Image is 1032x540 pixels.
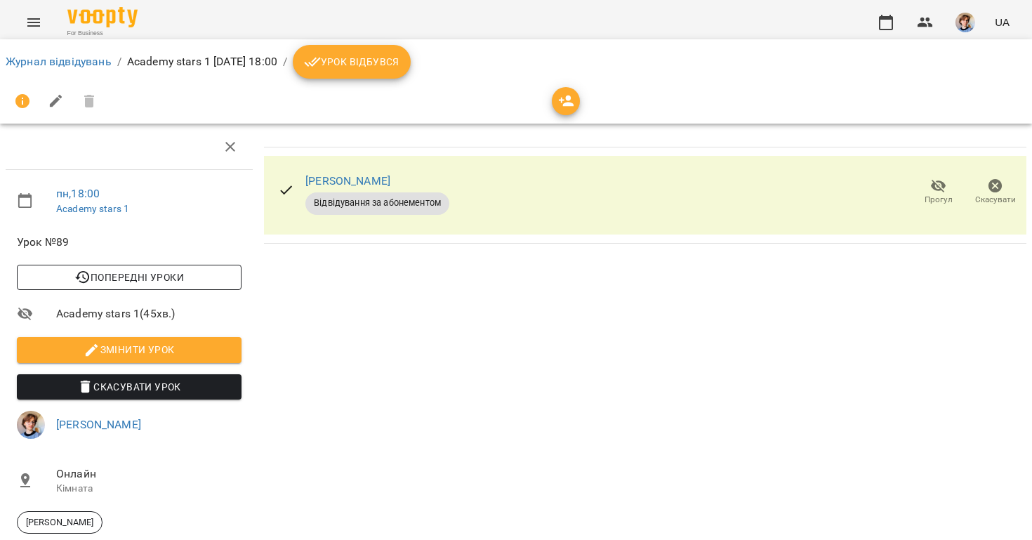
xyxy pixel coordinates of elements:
[56,466,242,482] span: Онлайн
[17,411,45,439] img: 139762f8360b8d23236e3ef819c7dd37.jpg
[17,374,242,400] button: Скасувати Урок
[127,53,277,70] p: Academy stars 1 [DATE] 18:00
[925,194,953,206] span: Прогул
[955,13,975,32] img: 139762f8360b8d23236e3ef819c7dd37.jpg
[67,29,138,38] span: For Business
[67,7,138,27] img: Voopty Logo
[305,174,390,187] a: [PERSON_NAME]
[28,269,230,286] span: Попередні уроки
[18,516,102,529] span: [PERSON_NAME]
[56,418,141,431] a: [PERSON_NAME]
[17,6,51,39] button: Menu
[989,9,1015,35] button: UA
[56,482,242,496] p: Кімната
[17,337,242,362] button: Змінити урок
[6,45,1026,79] nav: breadcrumb
[995,15,1010,29] span: UA
[17,511,102,534] div: [PERSON_NAME]
[910,173,967,212] button: Прогул
[975,194,1016,206] span: Скасувати
[28,378,230,395] span: Скасувати Урок
[967,173,1024,212] button: Скасувати
[117,53,121,70] li: /
[56,305,242,322] span: Academy stars 1 ( 45 хв. )
[304,53,399,70] span: Урок відбувся
[17,234,242,251] span: Урок №89
[28,341,230,358] span: Змінити урок
[305,197,449,209] span: Відвідування за абонементом
[6,55,112,68] a: Журнал відвідувань
[283,53,287,70] li: /
[56,187,100,200] a: пн , 18:00
[17,265,242,290] button: Попередні уроки
[56,203,129,214] a: Academy stars 1
[293,45,411,79] button: Урок відбувся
